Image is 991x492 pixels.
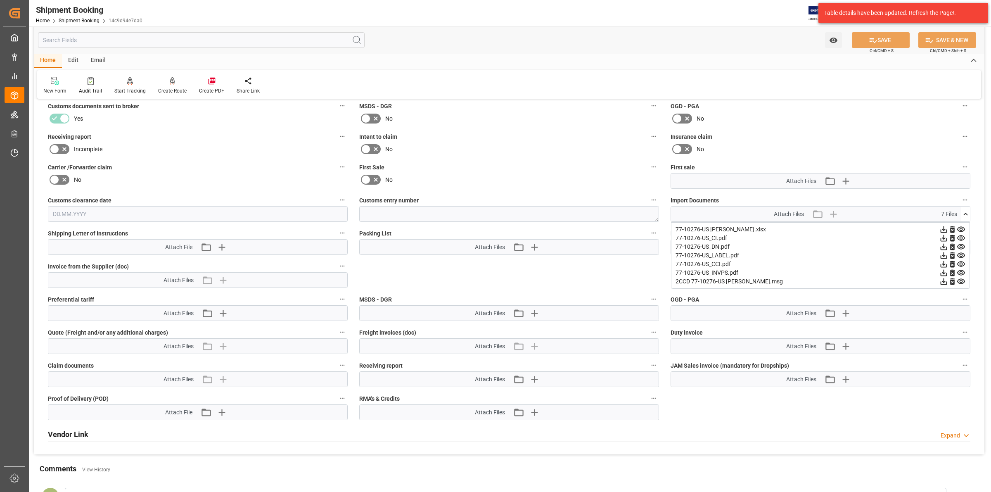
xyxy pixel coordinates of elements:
[237,87,260,95] div: Share Link
[165,408,192,417] span: Attach File
[164,309,194,318] span: Attach Files
[359,196,419,205] span: Customs entry number
[337,327,348,338] button: Quote (Freight and/or any additional charges)
[359,395,400,403] span: RMA's & Credits
[43,87,66,95] div: New Form
[648,131,659,142] button: Intent to claim
[158,87,187,95] div: Create Route
[648,393,659,404] button: RMA's & Credits
[852,32,910,48] button: SAVE
[824,9,976,17] div: Table details have been updated. Refresh the Page!.
[676,234,965,242] div: 77-10276-US_CI.pdf
[385,176,393,184] span: No
[671,328,703,337] span: Duty invoice
[82,467,110,473] a: View History
[62,54,85,68] div: Edit
[337,195,348,205] button: Customs clearance date
[475,309,505,318] span: Attach Files
[359,361,403,370] span: Receiving report
[74,114,83,123] span: Yes
[671,196,719,205] span: Import Documents
[671,163,695,172] span: First sale
[359,295,392,304] span: MSDS - DGR
[74,176,81,184] span: No
[48,102,139,111] span: Customs documents sent to broker
[786,375,816,384] span: Attach Files
[808,6,837,21] img: Exertis%20JAM%20-%20Email%20Logo.jpg_1722504956.jpg
[165,243,192,252] span: Attach File
[960,131,970,142] button: Insurance claim
[337,393,348,404] button: Proof of Delivery (POD)
[671,361,789,370] span: JAM Sales invoice (mandatory for Dropships)
[48,206,348,222] input: DD.MM.YYYY
[475,342,505,351] span: Attach Files
[930,48,966,54] span: Ctrl/CMD + Shift + S
[48,133,91,141] span: Receiving report
[786,342,816,351] span: Attach Files
[164,342,194,351] span: Attach Files
[475,375,505,384] span: Attach Files
[48,328,168,337] span: Quote (Freight and/or any additional charges)
[671,229,776,238] span: Master [PERSON_NAME] of Lading (doc)
[337,360,348,371] button: Claim documents
[870,48,894,54] span: Ctrl/CMD + S
[825,32,842,48] button: open menu
[48,395,109,403] span: Proof of Delivery (POD)
[34,54,62,68] div: Home
[786,177,816,185] span: Attach Files
[960,327,970,338] button: Duty invoice
[671,102,699,111] span: OGD - PGA
[48,361,94,370] span: Claim documents
[359,328,416,337] span: Freight invoices (doc)
[359,102,392,111] span: MSDS - DGR
[648,360,659,371] button: Receiving report
[337,100,348,111] button: Customs documents sent to broker
[648,162,659,172] button: First Sale
[359,163,384,172] span: First Sale
[337,261,348,271] button: Invoice from the Supplier (doc)
[676,260,965,269] div: 77-10276-US_CCI.pdf
[475,243,505,252] span: Attach Files
[359,133,397,141] span: Intent to claim
[38,32,365,48] input: Search Fields
[359,229,391,238] span: Packing List
[85,54,112,68] div: Email
[48,229,128,238] span: Shipping Letter of Instructions
[48,429,88,440] h2: Vendor Link
[941,431,960,440] div: Expand
[648,228,659,238] button: Packing List
[960,360,970,371] button: JAM Sales invoice (mandatory for Dropships)
[676,225,965,234] div: 77-10276-US [PERSON_NAME].xlsx
[59,18,100,24] a: Shipment Booking
[79,87,102,95] div: Audit Trail
[676,242,965,251] div: 77-10276-US_DN.pdf
[960,195,970,205] button: Import Documents
[671,133,712,141] span: Insurance claim
[48,196,111,205] span: Customs clearance date
[648,195,659,205] button: Customs entry number
[48,163,112,172] span: Carrier /Forwarder claim
[676,251,965,260] div: 77-10276-US_LABEL.pdf
[774,210,804,219] span: Attach Files
[385,114,393,123] span: No
[648,294,659,304] button: MSDS - DGR
[337,162,348,172] button: Carrier /Forwarder claim
[36,4,142,16] div: Shipment Booking
[960,162,970,172] button: First sale
[337,294,348,304] button: Preferential tariff
[918,32,976,48] button: SAVE & NEW
[164,276,194,285] span: Attach Files
[199,87,224,95] div: Create PDF
[475,408,505,417] span: Attach Files
[48,262,129,271] span: Invoice from the Supplier (doc)
[385,145,393,154] span: No
[36,18,50,24] a: Home
[164,375,194,384] span: Attach Files
[697,114,704,123] span: No
[676,269,965,277] div: 77-10276-US_INVPS.pdf
[671,295,699,304] span: OGD - PGA
[676,277,965,286] div: 2CCD 77-10276-US [PERSON_NAME].msg
[337,228,348,238] button: Shipping Letter of Instructions
[648,100,659,111] button: MSDS - DGR
[337,131,348,142] button: Receiving report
